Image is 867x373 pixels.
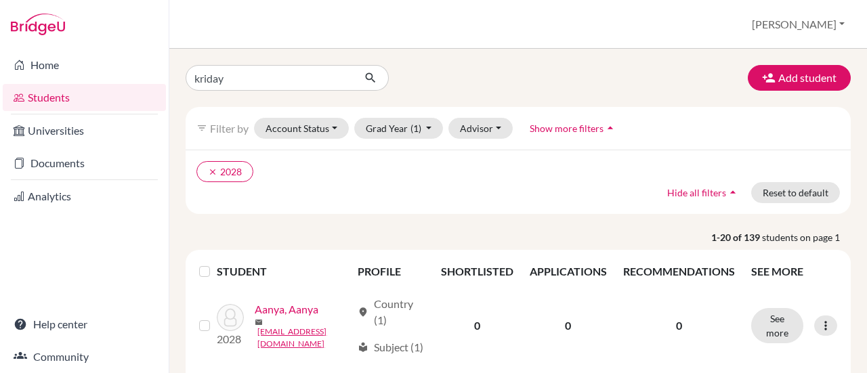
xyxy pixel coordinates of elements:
[254,118,349,139] button: Account Status
[217,331,244,347] p: 2028
[410,123,421,134] span: (1)
[711,230,762,244] strong: 1-20 of 139
[743,255,845,288] th: SEE MORE
[433,255,522,288] th: SHORTLISTED
[217,304,244,331] img: Aanya, Aanya
[255,301,318,317] a: Aanya, Aanya
[350,255,433,288] th: PROFILE
[762,230,851,244] span: students on page 1
[210,122,249,135] span: Filter by
[358,339,423,355] div: Subject (1)
[522,255,615,288] th: APPLICATIONS
[354,118,444,139] button: Grad Year(1)
[726,185,740,199] i: arrow_drop_up
[522,288,615,364] td: 0
[751,308,803,343] button: See more
[257,326,351,350] a: [EMAIL_ADDRESS][DOMAIN_NAME]
[3,343,166,370] a: Community
[3,183,166,210] a: Analytics
[530,123,604,134] span: Show more filters
[623,317,735,334] p: 0
[448,118,513,139] button: Advisor
[358,342,368,353] span: local_library
[358,307,368,317] span: location_on
[208,167,217,177] i: clear
[3,311,166,338] a: Help center
[656,182,751,203] button: Hide all filtersarrow_drop_up
[217,255,349,288] th: STUDENT
[615,255,743,288] th: RECOMMENDATIONS
[3,84,166,111] a: Students
[255,318,263,326] span: mail
[186,65,354,91] input: Find student by name...
[518,118,629,139] button: Show more filtersarrow_drop_up
[196,123,207,133] i: filter_list
[196,161,253,182] button: clear2028
[3,150,166,177] a: Documents
[3,117,166,144] a: Universities
[748,65,851,91] button: Add student
[358,296,425,328] div: Country (1)
[667,187,726,198] span: Hide all filters
[751,182,840,203] button: Reset to default
[433,288,522,364] td: 0
[11,14,65,35] img: Bridge-U
[3,51,166,79] a: Home
[604,121,617,135] i: arrow_drop_up
[746,12,851,37] button: [PERSON_NAME]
